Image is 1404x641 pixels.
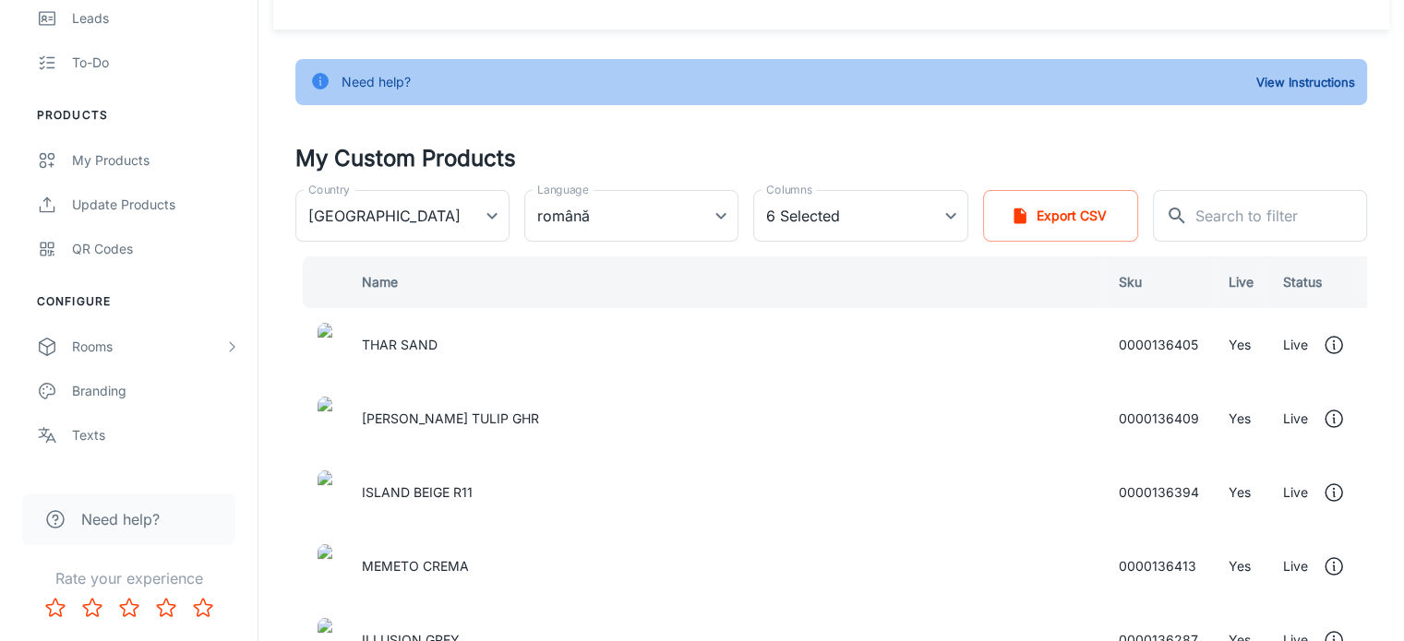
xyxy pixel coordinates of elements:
[148,589,185,626] button: Rate 4 star
[1214,529,1268,603] td: Yes
[72,150,239,171] div: My Products
[1214,382,1268,456] td: Yes
[1214,308,1268,382] td: Yes
[1283,555,1345,577] div: Live
[72,425,239,445] div: Texts
[72,195,239,215] div: Update Products
[111,589,148,626] button: Rate 3 star
[72,381,239,401] div: Branding
[983,190,1138,242] button: Export CSV
[347,382,1104,456] td: [PERSON_NAME] TULIP GHR
[1283,481,1345,504] div: Live
[1214,256,1268,308] th: Live
[1252,68,1360,96] button: View Instructions
[308,182,350,197] label: Country
[1104,382,1214,456] td: 0000136409
[524,190,738,242] div: română
[81,508,160,530] span: Need help?
[342,65,411,100] div: Need help?
[185,589,222,626] button: Rate 5 star
[74,589,111,626] button: Rate 2 star
[1283,408,1345,430] div: Live
[72,239,239,259] div: QR Codes
[72,53,239,73] div: To-do
[1323,481,1345,504] svg: This product is in the visualizer
[1283,334,1345,356] div: Live
[347,308,1104,382] td: THAR SAND
[1214,456,1268,529] td: Yes
[72,8,239,29] div: Leads
[537,182,589,197] label: Language
[1323,334,1345,356] svg: This product is in the visualizer
[1104,308,1214,382] td: 0000136405
[753,190,967,242] div: 6 Selected
[1323,555,1345,577] svg: This product is in the visualizer
[347,529,1104,603] td: MEMETO CREMA
[347,456,1104,529] td: ISLAND BEIGE R11
[1104,256,1214,308] th: Sku
[766,182,812,197] label: Columns
[1104,529,1214,603] td: 0000136413
[295,142,1367,175] h4: My Custom Products
[15,567,243,589] p: Rate your experience
[1268,256,1360,308] th: Status
[1104,456,1214,529] td: 0000136394
[37,589,74,626] button: Rate 1 star
[347,256,1104,308] th: Name
[295,190,510,242] div: [GEOGRAPHIC_DATA]
[1195,190,1367,242] input: Search to filter
[72,337,224,357] div: Rooms
[1323,408,1345,430] svg: This product is in the visualizer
